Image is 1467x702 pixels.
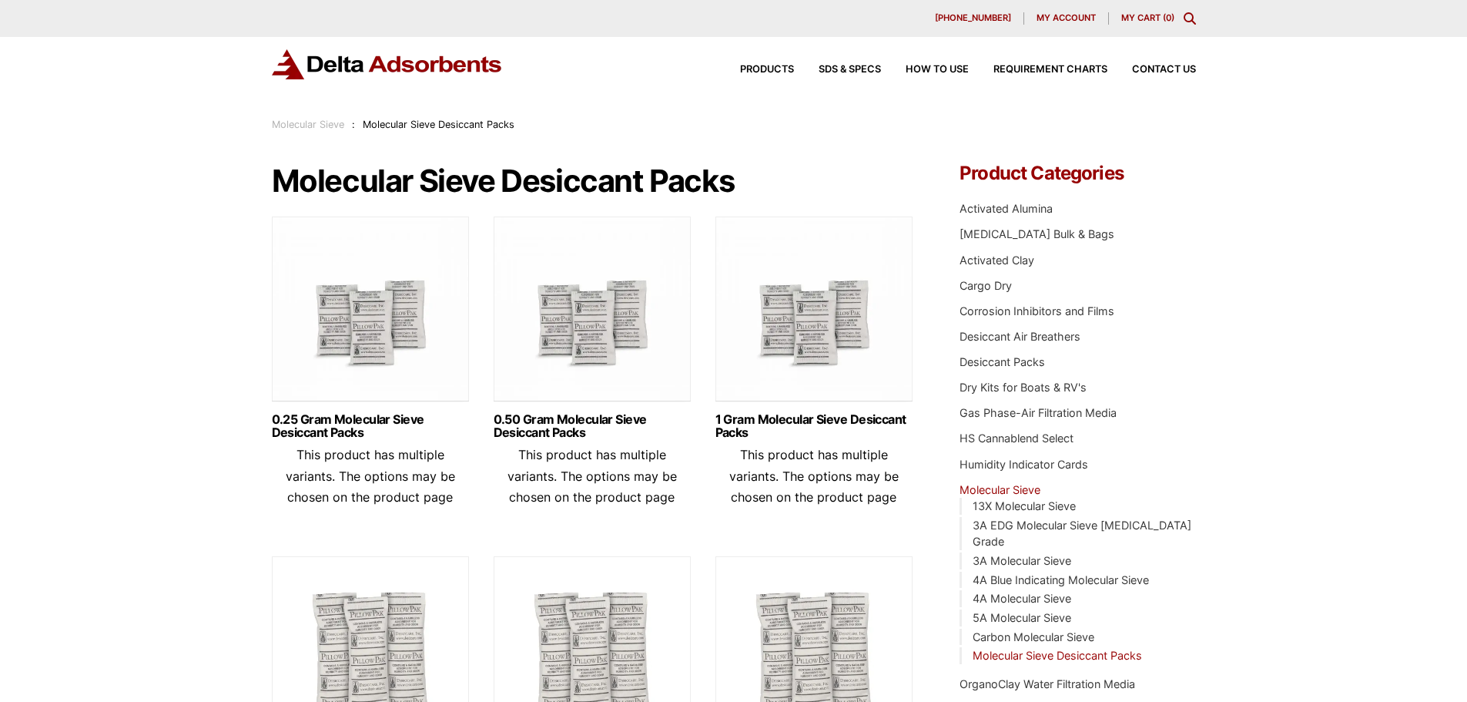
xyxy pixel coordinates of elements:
a: OrganoClay Water Filtration Media [960,677,1135,690]
span: Contact Us [1132,65,1196,75]
h4: Product Categories [960,164,1195,183]
span: 0 [1166,12,1171,23]
a: 0.25 Gram Molecular Sieve Desiccant Packs [272,413,469,439]
a: SDS & SPECS [794,65,881,75]
a: Humidity Indicator Cards [960,458,1088,471]
span: [PHONE_NUMBER] [935,14,1011,22]
a: Dry Kits for Boats & RV's [960,381,1087,394]
a: Contact Us [1107,65,1196,75]
a: 1 Gram Molecular Sieve Desiccant Packs [715,413,913,439]
a: Desiccant Packs [960,355,1045,368]
a: How to Use [881,65,969,75]
a: Activated Clay [960,254,1034,267]
span: This product has multiple variants. The options may be chosen on the product page [286,447,455,504]
span: SDS & SPECS [819,65,881,75]
a: Corrosion Inhibitors and Films [960,304,1114,317]
span: How to Use [906,65,969,75]
span: Requirement Charts [993,65,1107,75]
a: 4A Blue Indicating Molecular Sieve [973,573,1149,586]
a: 4A Molecular Sieve [973,592,1071,605]
div: Toggle Modal Content [1184,12,1196,25]
h1: Molecular Sieve Desiccant Packs [272,164,914,198]
a: HS Cannablend Select [960,432,1073,445]
a: Activated Alumina [960,202,1053,215]
a: Requirement Charts [969,65,1107,75]
a: Carbon Molecular Sieve [973,630,1094,643]
a: 5A Molecular Sieve [973,611,1071,624]
span: Molecular Sieve Desiccant Packs [363,119,514,130]
a: Desiccant Air Breathers [960,330,1080,343]
a: Cargo Dry [960,279,1012,292]
a: 3A EDG Molecular Sieve [MEDICAL_DATA] Grade [973,519,1191,549]
a: [PHONE_NUMBER] [923,12,1024,25]
a: My Cart (0) [1121,12,1174,23]
img: Delta Adsorbents [272,49,503,79]
a: Products [715,65,794,75]
a: 3A Molecular Sieve [973,554,1071,567]
a: Molecular Sieve Desiccant Packs [973,649,1142,662]
a: 0.50 Gram Molecular Sieve Desiccant Packs [494,413,691,439]
a: 13X Molecular Sieve [973,499,1076,512]
a: Gas Phase-Air Filtration Media [960,406,1117,419]
a: Molecular Sieve [960,483,1040,496]
span: Products [740,65,794,75]
span: This product has multiple variants. The options may be chosen on the product page [729,447,899,504]
span: This product has multiple variants. The options may be chosen on the product page [507,447,677,504]
span: : [352,119,355,130]
a: Molecular Sieve [272,119,344,130]
a: [MEDICAL_DATA] Bulk & Bags [960,227,1114,240]
span: My account [1037,14,1096,22]
a: My account [1024,12,1109,25]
